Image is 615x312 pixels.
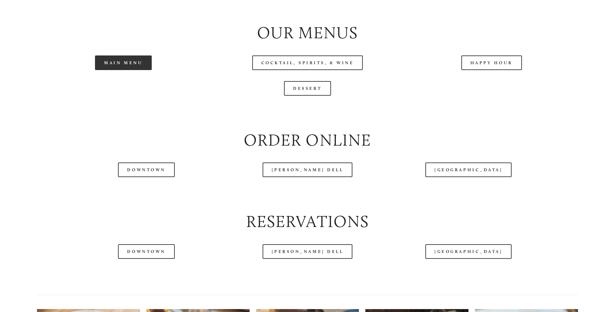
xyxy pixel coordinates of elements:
img: Amaro's Table [18,2,51,35]
a: Dessert [284,81,331,96]
a: [PERSON_NAME] Dell [263,244,353,259]
a: [PERSON_NAME] Dell [263,162,353,177]
h2: Order Online [37,129,578,152]
a: Downtown [118,244,174,259]
a: Cocktail, Spirits, & Wine [252,55,363,70]
h2: Reservations [37,210,578,233]
a: [GEOGRAPHIC_DATA] [425,162,512,177]
a: Happy Hour [461,55,522,70]
a: Main Menu [95,55,152,70]
a: Downtown [118,162,174,177]
a: [GEOGRAPHIC_DATA] [425,244,512,259]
